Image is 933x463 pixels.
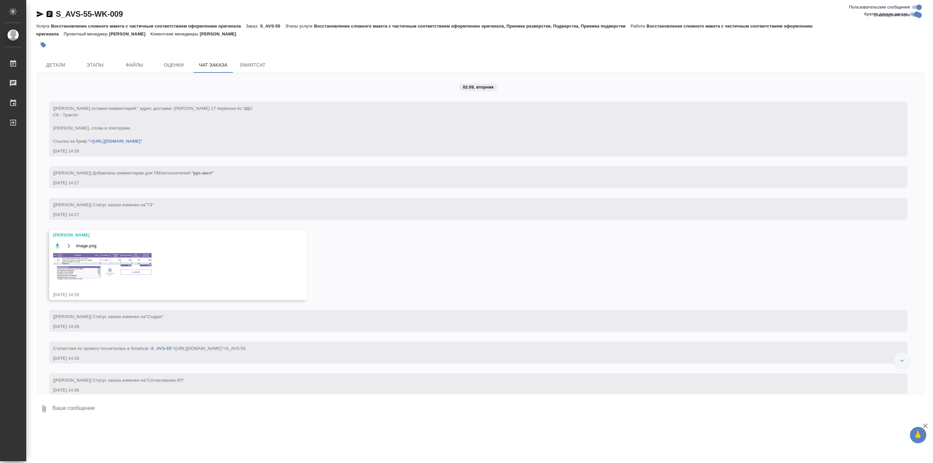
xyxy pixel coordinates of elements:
[53,387,884,393] div: [DATE] 14:36
[145,378,184,383] span: "Согласование КП"
[849,4,910,10] span: Пользовательские сообщения
[285,24,314,29] p: Этапы услуги
[237,61,268,69] span: SmartCat
[76,243,96,249] span: image.png
[53,242,61,250] button: Скачать
[145,314,163,319] span: "Создан"
[53,232,284,238] div: [PERSON_NAME]
[65,242,73,250] button: Открыть на драйве
[53,314,163,319] span: [[PERSON_NAME]] Статус заказа изменен на
[79,61,111,69] span: Этапы
[36,10,44,18] button: Скопировать ссылку для ЯМессенджера
[191,171,214,175] span: "рус-англ"
[463,84,494,91] p: 02.09, вторник
[260,24,285,29] p: S_AVS-55
[53,253,152,280] img: image.png
[56,10,123,18] a: S_AVS-55-WK-009
[53,171,214,175] span: [[PERSON_NAME]] Добавлены комментарии для ПМ/исполнителей:
[53,355,884,362] div: [DATE] 14:33
[53,180,884,186] div: [DATE] 14:27
[246,24,260,29] p: Заказ:
[874,12,910,18] span: Оповещения-логи
[53,323,884,330] div: [DATE] 14:29
[910,427,926,443] button: 🙏
[109,31,151,36] p: [PERSON_NAME]
[145,202,154,207] span: "ТЗ"
[631,24,647,29] p: Работа
[46,10,53,18] button: Скопировать ссылку
[64,31,109,36] p: Проектный менеджер
[53,211,884,218] div: [DATE] 14:27
[53,346,246,351] span: Cтатистика по проекту посчиталась в Smartcat - ">[URL][DOMAIN_NAME]">S_AVS-55
[53,292,284,298] div: [DATE] 14:29
[150,31,200,36] p: Клиентские менеджеры
[53,106,252,144] span: " адрес доставки: [PERSON_NAME] 17 первичка по ЭДО СК - Трактат [PERSON_NAME], слова в повторами....
[913,428,924,442] span: 🙏
[36,38,51,52] button: Добавить тэг
[158,61,190,69] span: Оценки
[197,61,229,69] span: Чат заказа
[40,61,72,69] span: Детали
[314,24,631,29] p: Восстановление сложного макета с частичным соответствием оформлению оригинала, Приемка разверстки...
[53,106,252,144] span: [[PERSON_NAME] оставил комментарий:
[53,148,884,154] div: [DATE] 14:26
[88,139,142,144] a: ">[URL][DOMAIN_NAME]"
[200,31,241,36] p: [PERSON_NAME]
[36,24,51,29] p: Услуга
[53,202,154,207] span: [[PERSON_NAME]] Статус заказа изменен на
[151,346,171,351] a: S_AVS-55
[51,24,246,29] p: Восстановление сложного макета с частичным соответствием оформлению оригинала
[53,378,184,383] span: [[PERSON_NAME]] Статус заказа изменен на
[119,61,150,69] span: Файлы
